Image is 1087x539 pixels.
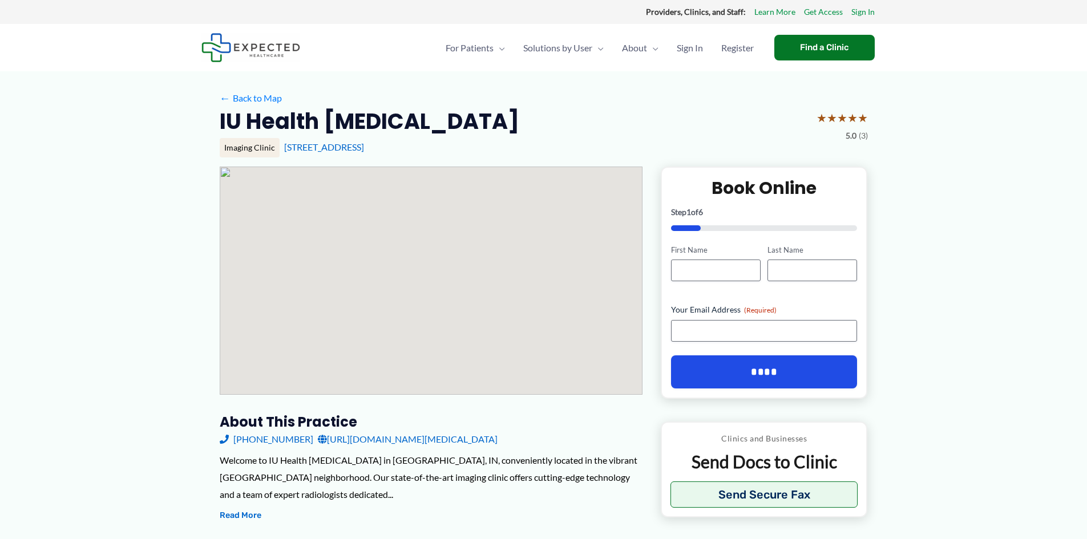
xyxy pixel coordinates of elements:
span: 6 [698,207,703,217]
a: Find a Clinic [774,35,875,60]
label: First Name [671,245,761,256]
span: Menu Toggle [494,28,505,68]
nav: Primary Site Navigation [437,28,763,68]
label: Last Name [767,245,857,256]
a: [URL][DOMAIN_NAME][MEDICAL_DATA] [318,431,498,448]
span: Solutions by User [523,28,592,68]
img: Expected Healthcare Logo - side, dark font, small [201,33,300,62]
span: About [622,28,647,68]
span: ← [220,92,231,103]
span: (3) [859,128,868,143]
p: Clinics and Businesses [670,431,858,446]
div: Welcome to IU Health [MEDICAL_DATA] in [GEOGRAPHIC_DATA], IN, conveniently located in the vibrant... [220,452,642,502]
span: For Patients [446,28,494,68]
span: Register [721,28,754,68]
span: Sign In [677,28,703,68]
span: Menu Toggle [592,28,604,68]
a: Get Access [804,5,843,19]
span: ★ [847,107,858,128]
h2: IU Health [MEDICAL_DATA] [220,107,519,135]
a: AboutMenu Toggle [613,28,668,68]
label: Your Email Address [671,304,858,315]
a: Learn More [754,5,795,19]
a: [STREET_ADDRESS] [284,141,364,152]
a: Sign In [668,28,712,68]
a: Solutions by UserMenu Toggle [514,28,613,68]
a: Sign In [851,5,875,19]
span: 1 [686,207,691,217]
a: Register [712,28,763,68]
div: Imaging Clinic [220,138,280,157]
span: 5.0 [846,128,856,143]
h2: Book Online [671,177,858,199]
a: [PHONE_NUMBER] [220,431,313,448]
h3: About this practice [220,413,642,431]
a: ←Back to Map [220,90,282,107]
a: For PatientsMenu Toggle [437,28,514,68]
span: ★ [837,107,847,128]
strong: Providers, Clinics, and Staff: [646,7,746,17]
button: Read More [220,509,261,522]
span: (Required) [744,306,777,314]
p: Step of [671,208,858,216]
button: Send Secure Fax [670,481,858,508]
span: ★ [817,107,827,128]
span: ★ [858,107,868,128]
p: Send Docs to Clinic [670,451,858,473]
span: ★ [827,107,837,128]
span: Menu Toggle [647,28,658,68]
